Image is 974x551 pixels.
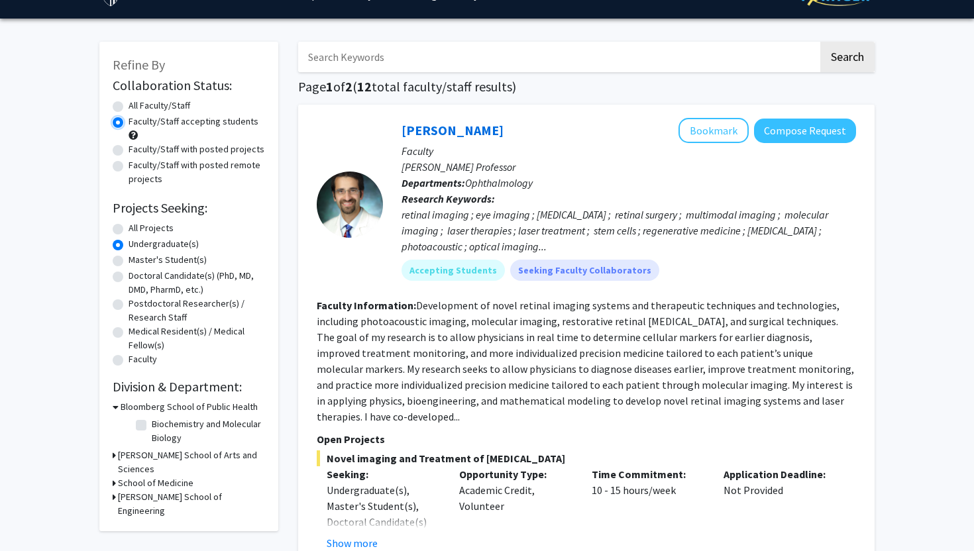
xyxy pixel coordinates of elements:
label: Faculty/Staff with posted remote projects [129,158,265,186]
span: 1 [326,78,333,95]
p: Opportunity Type: [459,466,572,482]
button: Add Yannis Paulus to Bookmarks [678,118,749,143]
div: Academic Credit, Volunteer [449,466,582,551]
input: Search Keywords [298,42,818,72]
fg-read-more: Development of novel retinal imaging systems and therapeutic techniques and technologies, includi... [317,299,854,423]
button: Show more [327,535,378,551]
h3: [PERSON_NAME] School of Arts and Sciences [118,448,265,476]
p: Application Deadline: [724,466,836,482]
a: [PERSON_NAME] [402,122,504,138]
mat-chip: Accepting Students [402,260,505,281]
label: Faculty/Staff with posted projects [129,142,264,156]
label: Undergraduate(s) [129,237,199,251]
div: Not Provided [714,466,846,551]
b: Faculty Information: [317,299,416,312]
span: Refine By [113,56,165,73]
iframe: Chat [10,491,56,541]
label: Faculty [129,352,157,366]
div: 10 - 15 hours/week [582,466,714,551]
h2: Division & Department: [113,379,265,395]
label: All Projects [129,221,174,235]
label: Faculty/Staff accepting students [129,115,258,128]
span: 12 [357,78,372,95]
p: [PERSON_NAME] Professor [402,159,856,175]
label: All Faculty/Staff [129,99,190,113]
p: Faculty [402,143,856,159]
p: Seeking: [327,466,439,482]
label: Doctoral Candidate(s) (PhD, MD, DMD, PharmD, etc.) [129,269,265,297]
b: Research Keywords: [402,192,495,205]
label: Medical Resident(s) / Medical Fellow(s) [129,325,265,352]
label: Master's Student(s) [129,253,207,267]
b: Departments: [402,176,465,189]
span: Ophthalmology [465,176,533,189]
h2: Projects Seeking: [113,200,265,216]
button: Compose Request to Yannis Paulus [754,119,856,143]
p: Open Projects [317,431,856,447]
h2: Collaboration Status: [113,77,265,93]
h3: Bloomberg School of Public Health [121,400,258,414]
h3: School of Medicine [118,476,193,490]
button: Search [820,42,875,72]
label: Biochemistry and Molecular Biology [152,417,262,445]
div: retinal imaging ; eye imaging ; [MEDICAL_DATA] ; retinal surgery ; multimodal imaging ; molecular... [402,207,856,254]
label: Postdoctoral Researcher(s) / Research Staff [129,297,265,325]
h3: [PERSON_NAME] School of Engineering [118,490,265,518]
p: Time Commitment: [592,466,704,482]
span: 2 [345,78,352,95]
span: Novel imaging and Treatment of [MEDICAL_DATA] [317,450,856,466]
h1: Page of ( total faculty/staff results) [298,79,875,95]
mat-chip: Seeking Faculty Collaborators [510,260,659,281]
